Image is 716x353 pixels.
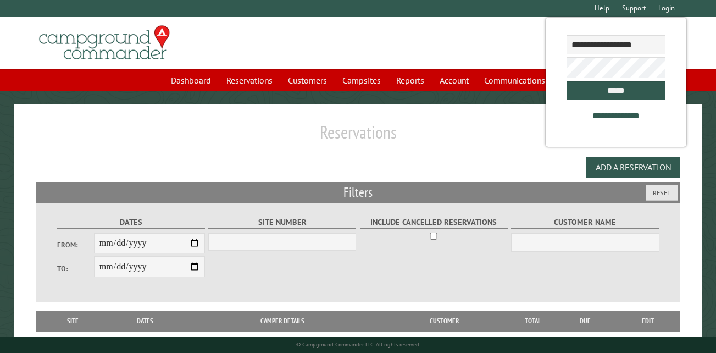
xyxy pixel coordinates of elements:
a: Reports [390,70,431,91]
a: Communications [478,70,552,91]
button: Add a Reservation [586,157,680,178]
th: Camper Details [186,311,378,331]
label: Dates [57,216,205,229]
a: Customers [281,70,334,91]
a: Campsites [336,70,387,91]
th: Edit [615,311,680,331]
h2: Filters [36,182,680,203]
th: Site [41,311,104,331]
small: © Campground Commander LLC. All rights reserved. [296,341,420,348]
label: Include Cancelled Reservations [360,216,508,229]
img: Campground Commander [36,21,173,64]
label: From: [57,240,94,250]
a: Reservations [220,70,279,91]
th: Customer [378,311,511,331]
th: Dates [104,311,186,331]
label: Site Number [208,216,356,229]
label: Customer Name [511,216,659,229]
h1: Reservations [36,122,680,152]
a: Dashboard [164,70,218,91]
label: To: [57,263,94,274]
button: Reset [646,185,678,201]
th: Total [511,311,555,331]
th: Due [555,311,615,331]
a: Account [433,70,475,91]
